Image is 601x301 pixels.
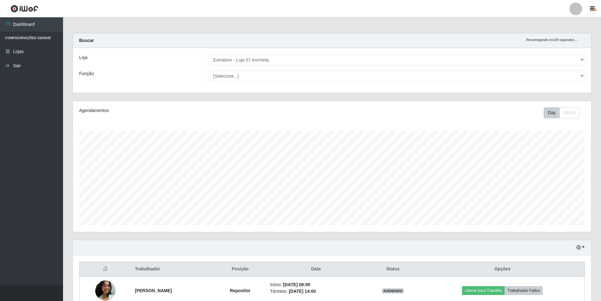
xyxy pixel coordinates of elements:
[266,262,366,277] th: Data
[79,70,94,77] label: Função
[214,262,266,277] th: Posição
[79,107,284,114] div: Agendamentos
[230,288,250,293] strong: Repositor
[544,107,585,118] div: Toolbar with button groups
[270,288,362,295] li: Término:
[366,262,420,277] th: Status
[462,286,505,295] button: Liberar para Trabalho
[544,107,560,118] button: Day
[79,54,87,61] label: Loja
[382,288,404,293] span: AGENDADO
[526,38,577,42] i: Recarregando em 29 segundos...
[79,38,94,43] strong: Buscar
[270,281,362,288] li: Início:
[131,262,214,277] th: Trabalhador
[420,262,585,277] th: Opções
[95,280,115,301] img: 1748893020398.jpeg
[505,286,543,295] button: Trabalhador Faltou
[544,107,580,118] div: First group
[559,107,580,118] button: Month
[283,282,310,287] time: [DATE] 08:00
[10,5,38,13] img: CoreUI Logo
[135,288,172,293] strong: [PERSON_NAME]
[289,289,316,294] time: [DATE] 14:00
